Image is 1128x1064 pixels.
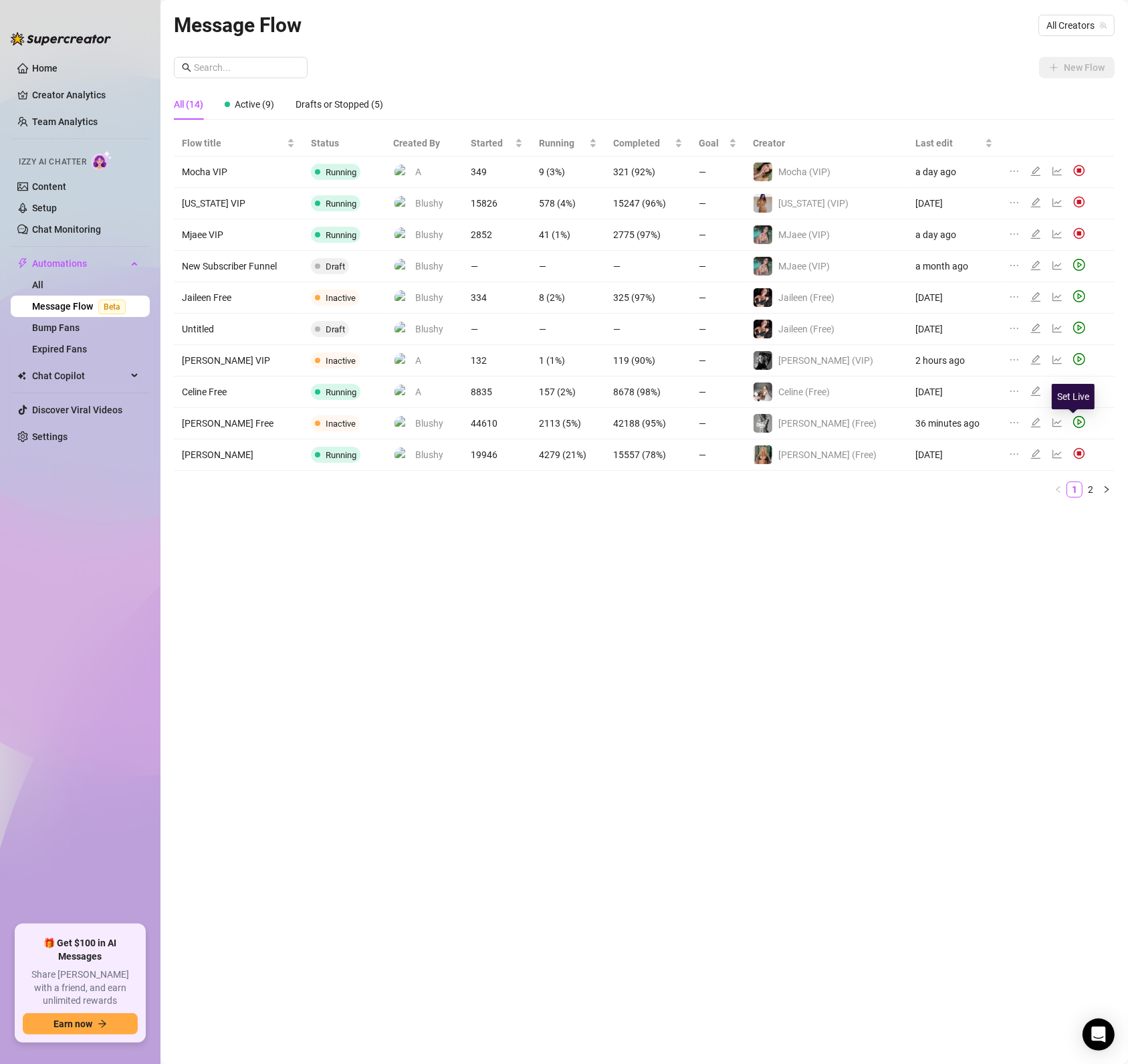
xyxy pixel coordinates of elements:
[1050,482,1066,498] li: Previous Page
[907,219,1001,251] td: a day ago
[32,301,131,312] a: Message FlowBeta
[1009,197,1020,208] span: ellipsis
[1073,259,1085,271] span: play-circle
[23,1013,138,1035] button: Earn nowarrow-right
[1009,417,1020,428] span: ellipsis
[1052,449,1062,459] span: line-chart
[754,257,772,276] img: MJaee (VIP)
[174,130,303,156] th: Flow title
[174,9,302,41] article: Message Flow
[531,408,605,439] td: 2113 (5%)
[416,196,444,211] span: Blushy
[326,293,356,303] span: Inactive
[1052,384,1095,409] div: Set Live
[326,199,356,209] span: Running
[907,377,1001,408] td: [DATE]
[416,290,444,305] span: Blushy
[1009,166,1020,177] span: ellipsis
[531,314,605,345] td: —
[778,229,830,240] span: MJaee (VIP)
[326,324,345,334] span: Draft
[416,385,422,399] span: A
[296,97,383,112] div: Drafts or Stopped (5)
[1052,323,1062,334] span: line-chart
[235,99,274,110] span: Active (9)
[531,188,605,219] td: 578 (4%)
[326,230,356,240] span: Running
[605,408,691,439] td: 42188 (95%)
[1009,449,1020,459] span: ellipsis
[1099,21,1107,29] span: team
[539,136,586,150] span: Running
[1052,197,1062,208] span: line-chart
[907,251,1001,282] td: a month ago
[531,345,605,377] td: 1 (1%)
[1073,290,1085,302] span: play-circle
[1083,482,1099,498] li: 2
[1073,322,1085,334] span: play-circle
[1054,486,1062,494] span: left
[32,344,87,354] a: Expired Fans
[754,163,772,181] img: Mocha (VIP)
[416,227,444,242] span: Blushy
[1030,229,1041,239] span: edit
[174,408,303,439] td: [PERSON_NAME] Free
[1050,482,1066,498] button: left
[394,353,410,368] img: A
[394,165,410,180] img: A
[416,416,444,431] span: Blushy
[32,405,122,415] a: Discover Viral Videos
[394,259,410,274] img: Blushy
[605,345,691,377] td: 119 (90%)
[1030,354,1041,365] span: edit
[174,188,303,219] td: [US_STATE] VIP
[605,130,691,156] th: Completed
[326,419,356,429] span: Inactive
[1052,260,1062,271] span: line-chart
[1103,486,1111,494] span: right
[394,416,410,431] img: Blushy
[174,314,303,345] td: Untitled
[463,439,531,471] td: 19946
[463,251,531,282] td: —
[1030,449,1041,459] span: edit
[98,1019,107,1029] span: arrow-right
[605,314,691,345] td: —
[745,130,907,156] th: Creator
[463,219,531,251] td: 2852
[394,227,410,243] img: Blushy
[1083,482,1098,497] a: 2
[754,445,772,464] img: Ellie (Free)
[174,251,303,282] td: New Subscriber Funnel
[174,97,203,112] div: All (14)
[1066,482,1083,498] li: 1
[174,377,303,408] td: Celine Free
[174,439,303,471] td: [PERSON_NAME]
[1073,416,1085,428] span: play-circle
[32,224,101,235] a: Chat Monitoring
[1099,482,1115,498] button: right
[394,447,410,463] img: Blushy
[691,130,745,156] th: Goal
[1046,15,1107,35] span: All Creators
[194,60,300,75] input: Search...
[1073,353,1085,365] span: play-circle
[691,439,745,471] td: —
[1009,260,1020,271] span: ellipsis
[174,219,303,251] td: Mjaee VIP
[92,150,112,170] img: AI Chatter
[416,322,444,336] span: Blushy
[754,351,772,370] img: Kennedy (VIP)
[32,181,66,192] a: Content
[53,1019,92,1029] span: Earn now
[605,439,691,471] td: 15557 (78%)
[605,156,691,188] td: 321 (92%)
[1052,166,1062,177] span: line-chart
[1030,386,1041,397] span: edit
[32,431,68,442] a: Settings
[463,345,531,377] td: 132
[32,63,58,74] a: Home
[605,219,691,251] td: 2775 (97%)
[1052,292,1062,302] span: line-chart
[17,371,26,381] img: Chat Copilot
